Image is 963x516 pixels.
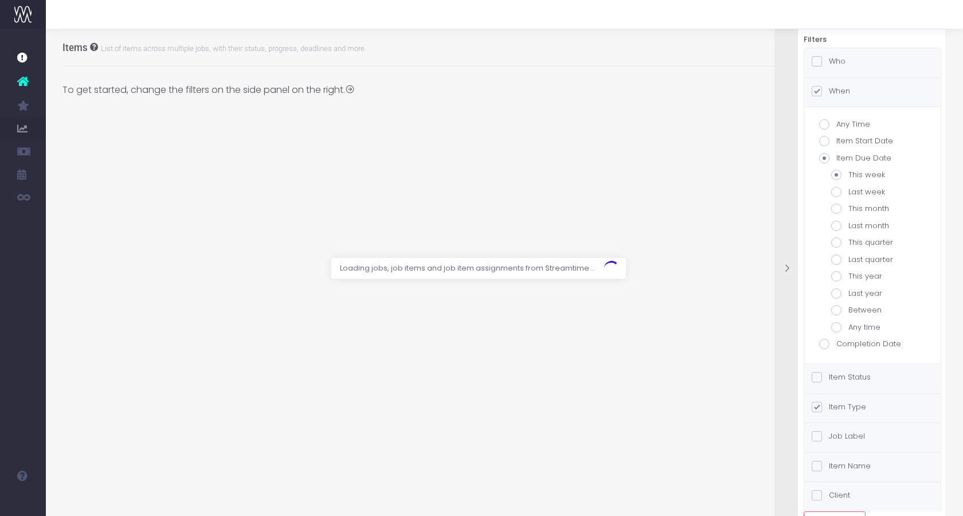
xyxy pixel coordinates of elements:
label: Last month [831,220,914,232]
label: Who [812,56,845,67]
label: Any Time [819,119,926,130]
label: Last week [831,186,914,198]
label: When [812,85,850,97]
label: This month [831,203,914,214]
label: Between [831,304,914,316]
h6: Filters [804,35,941,44]
label: Last year [831,288,914,299]
img: images/default_profile_image.png [14,493,32,510]
label: Item Start Date [819,135,926,147]
label: Item Due Date [819,153,926,164]
label: Completion Date [819,338,926,350]
label: This year [831,271,914,282]
label: Client [812,490,850,501]
label: Item Type [812,401,866,413]
span: Loading jobs, job items and job item assignments from Streamtime... [331,258,603,279]
label: This week [831,169,914,181]
label: Any time [831,322,914,333]
label: This quarter [831,237,914,248]
label: Item Status [812,372,871,383]
label: Last quarter [831,254,914,265]
label: Item Name [812,460,871,472]
label: Job Label [812,431,865,442]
